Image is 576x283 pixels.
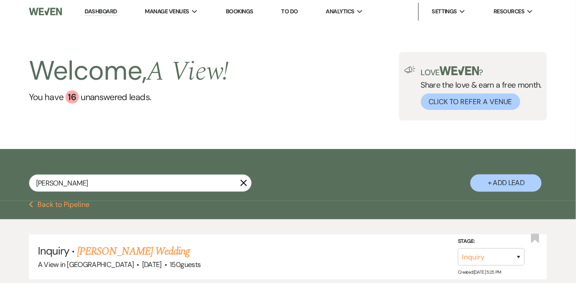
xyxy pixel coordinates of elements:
[226,8,253,15] a: Bookings
[282,8,298,15] a: To Do
[29,90,229,104] a: You have 16 unanswered leads.
[170,260,200,269] span: 150 guests
[38,244,69,258] span: Inquiry
[38,260,134,269] span: A View in [GEOGRAPHIC_DATA]
[29,2,62,21] img: Weven Logo
[494,7,524,16] span: Resources
[470,174,542,192] button: + Add Lead
[29,52,229,90] h2: Welcome,
[440,66,479,75] img: weven-logo-green.svg
[458,237,525,247] label: Stage:
[142,260,162,269] span: [DATE]
[29,201,90,208] button: Back to Pipeline
[326,7,355,16] span: Analytics
[458,269,501,275] span: Created: [DATE] 5:25 PM
[65,90,79,104] div: 16
[416,66,542,110] div: Share the love & earn a free month.
[29,174,252,192] input: Search by name, event date, email address or phone number
[432,7,458,16] span: Settings
[85,8,117,16] a: Dashboard
[145,7,189,16] span: Manage Venues
[404,66,416,73] img: loud-speaker-illustration.svg
[77,243,190,259] a: [PERSON_NAME] Wedding
[421,93,520,110] button: Click to Refer a Venue
[147,51,229,92] span: A View !
[421,66,542,77] p: Love ?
